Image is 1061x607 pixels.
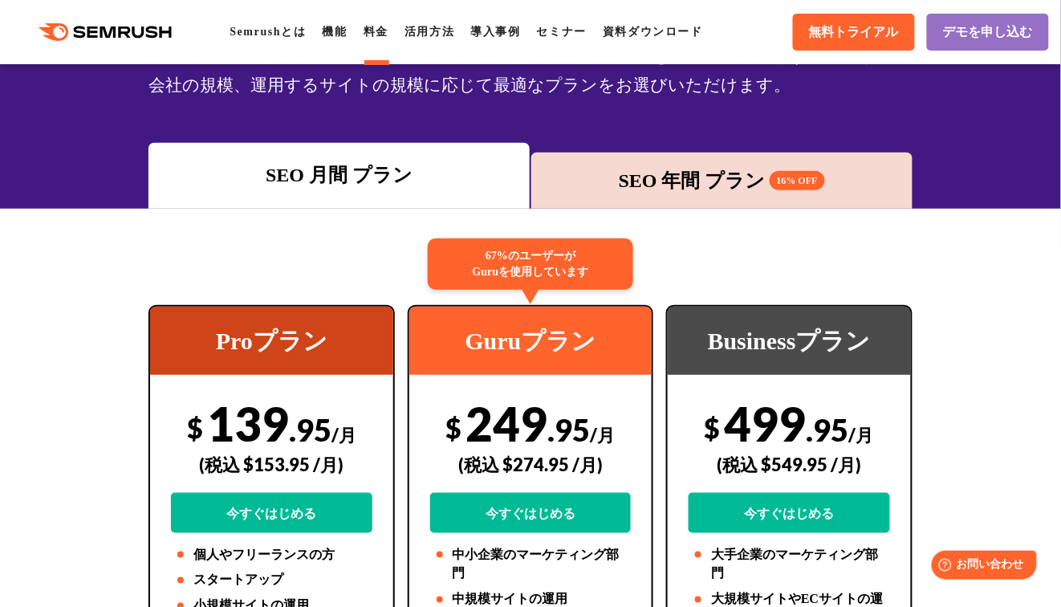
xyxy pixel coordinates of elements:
a: セミナー [537,26,587,38]
span: $ [705,411,721,444]
a: 導入事例 [470,26,520,38]
div: Businessプラン [668,307,910,375]
li: 大手企業のマーケティング部門 [689,545,889,584]
span: .95 [807,411,849,448]
div: SEO 年間 プラン [539,166,904,195]
div: (税込 $549.95 /月) [689,436,889,493]
a: 今すぐはじめる [689,493,889,533]
div: 249 [430,395,631,533]
a: 料金 [364,26,388,38]
li: スタートアップ [171,571,372,590]
div: 499 [689,395,889,533]
span: /月 [849,424,874,446]
a: 活用方法 [404,26,454,38]
span: $ [445,411,461,444]
a: Semrushとは [230,26,306,38]
li: 中小企業のマーケティング部門 [430,545,631,584]
div: 67%のユーザーが Guruを使用しています [428,238,633,290]
a: 資料ダウンロード [603,26,703,38]
iframe: Help widget launcher [918,544,1043,589]
span: デモを申し込む [943,24,1033,41]
span: .95 [289,411,331,448]
div: Proプラン [150,307,392,375]
div: (税込 $153.95 /月) [171,436,372,493]
div: SEOの3つの料金プランから、広告・SNS・市場調査ツールキットをご用意しています。業務領域や会社の規模、運用するサイトの規模に応じて最適なプランをお選びいただけます。 [148,42,913,100]
span: 無料トライアル [809,24,899,41]
span: .95 [547,411,590,448]
a: 機能 [323,26,348,38]
div: Guruプラン [409,307,652,375]
div: 139 [171,395,372,533]
span: /月 [331,424,356,446]
span: 16% OFF [770,171,825,190]
span: /月 [590,424,615,446]
span: $ [187,411,203,444]
a: 今すぐはじめる [430,493,631,533]
a: 今すぐはじめる [171,493,372,533]
div: (税込 $274.95 /月) [430,436,631,493]
a: 無料トライアル [793,14,915,51]
li: 個人やフリーランスの方 [171,545,372,564]
a: デモを申し込む [927,14,1049,51]
div: SEO 月間 プラン [157,161,522,189]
